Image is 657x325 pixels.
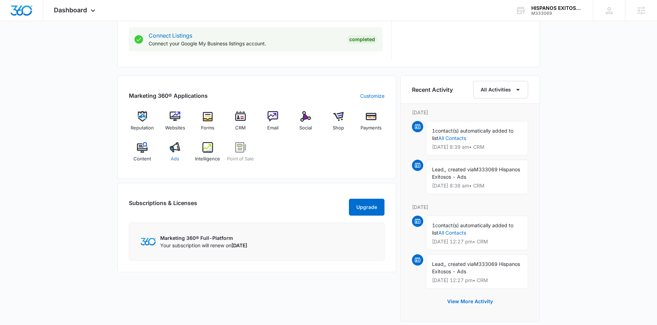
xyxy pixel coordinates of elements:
[235,125,246,132] span: CRM
[162,111,189,136] a: Websites
[432,222,513,236] span: contact(s) automatically added to list
[445,166,474,172] span: , created via
[432,222,435,228] span: 1
[412,109,528,116] p: [DATE]
[194,111,221,136] a: Forms
[531,11,583,16] div: account id
[445,261,474,267] span: , created via
[195,155,220,162] span: Intelligence
[231,242,247,248] span: [DATE]
[201,125,214,132] span: Forms
[412,85,453,94] h6: Recent Activity
[438,230,466,236] a: All Contacts
[432,239,522,244] p: [DATE] 12:27 pm • CRM
[129,91,208,100] h2: Marketing 360® Applications
[171,155,179,162] span: Ads
[432,166,520,180] span: M333069 Hispanos Exitosos - Ads
[227,155,254,162] span: Point of Sale
[267,125,279,132] span: Email
[357,111,384,136] a: Payments
[440,293,500,310] button: View More Activity
[432,128,435,134] span: 1
[162,142,189,167] a: Ads
[299,125,312,132] span: Social
[227,111,254,136] a: CRM
[54,6,87,14] span: Dashboard
[131,125,154,132] span: Reputation
[360,92,384,100] a: Customize
[129,111,156,136] a: Reputation
[473,81,528,98] button: All Activities
[432,261,520,274] span: M333069 Hispanos Exitosos - Ads
[412,203,528,211] p: [DATE]
[292,111,319,136] a: Social
[432,278,522,283] p: [DATE] 12:27 pm • CRM
[531,5,583,11] div: account name
[259,111,287,136] a: Email
[432,261,445,267] span: Lead,
[347,35,377,44] div: Completed
[438,135,466,141] a: All Contacts
[432,128,513,141] span: contact(s) automatically added to list
[140,238,156,245] img: Marketing 360 Logo
[432,166,445,172] span: Lead,
[129,199,197,213] h2: Subscriptions & Licenses
[325,111,352,136] a: Shop
[160,234,247,242] p: Marketing 360® Full-Platform
[165,125,185,132] span: Websites
[149,40,342,47] p: Connect your Google My Business listings account.
[133,155,151,162] span: Content
[361,125,382,132] span: Payments
[432,145,522,149] p: [DATE] 8:39 am • CRM
[349,199,384,216] button: Upgrade
[129,142,156,167] a: Content
[432,183,522,188] p: [DATE] 8:38 am • CRM
[333,125,344,132] span: Shop
[160,242,247,249] p: Your subscription will renew on
[227,142,254,167] a: Point of Sale
[149,32,192,39] a: Connect Listings
[194,142,221,167] a: Intelligence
